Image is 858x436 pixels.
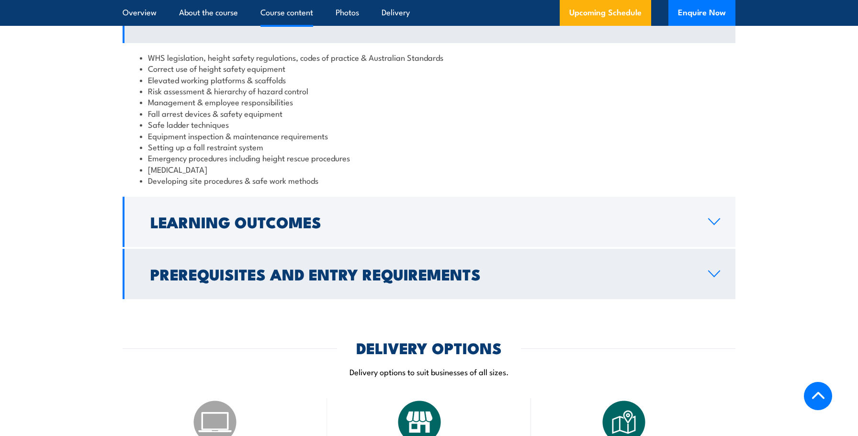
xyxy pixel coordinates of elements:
li: Risk assessment & hierarchy of hazard control [140,85,718,96]
a: Learning Outcomes [123,197,735,247]
li: Fall arrest devices & safety equipment [140,108,718,119]
li: Management & employee responsibilities [140,96,718,107]
li: Equipment inspection & maintenance requirements [140,130,718,141]
p: Delivery options to suit businesses of all sizes. [123,366,735,377]
li: [MEDICAL_DATA] [140,164,718,175]
h2: Prerequisites and Entry Requirements [150,267,693,280]
li: Correct use of height safety equipment [140,63,718,74]
a: Prerequisites and Entry Requirements [123,249,735,299]
li: WHS legislation, height safety regulations, codes of practice & Australian Standards [140,52,718,63]
h2: Learning Outcomes [150,215,693,228]
li: Elevated working platforms & scaffolds [140,74,718,85]
li: Developing site procedures & safe work methods [140,175,718,186]
h2: DELIVERY OPTIONS [356,341,502,354]
li: Emergency procedures including height rescue procedures [140,152,718,163]
li: Setting up a fall restraint system [140,141,718,152]
li: Safe ladder techniques [140,119,718,130]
